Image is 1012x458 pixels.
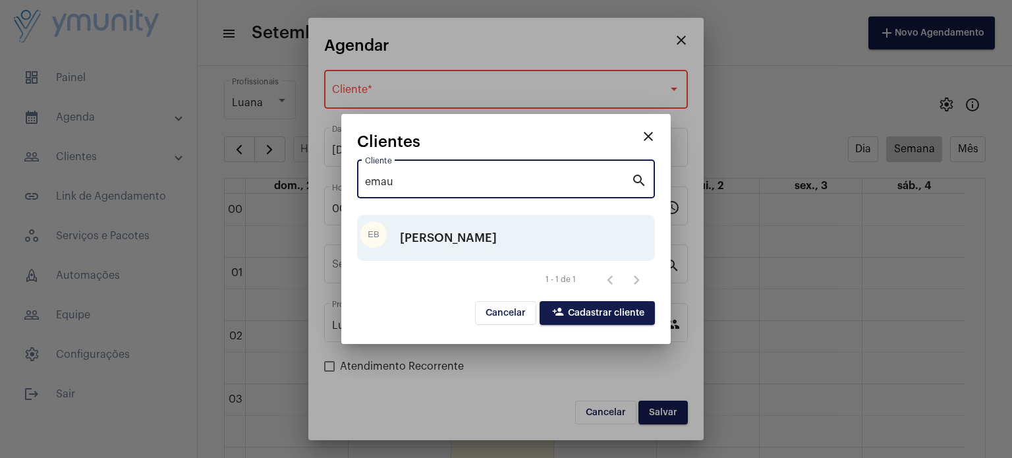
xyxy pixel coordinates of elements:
[623,266,650,293] button: Próxima página
[631,172,647,188] mat-icon: search
[360,221,387,248] div: EB
[540,301,655,325] button: Cadastrar cliente
[550,306,566,322] mat-icon: person_add
[475,301,536,325] button: Cancelar
[640,129,656,144] mat-icon: close
[550,308,644,318] span: Cadastrar cliente
[365,176,631,188] input: Pesquisar cliente
[546,275,576,284] div: 1 - 1 de 1
[357,133,420,150] span: Clientes
[486,308,526,318] span: Cancelar
[597,266,623,293] button: Página anterior
[400,218,497,258] div: [PERSON_NAME]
